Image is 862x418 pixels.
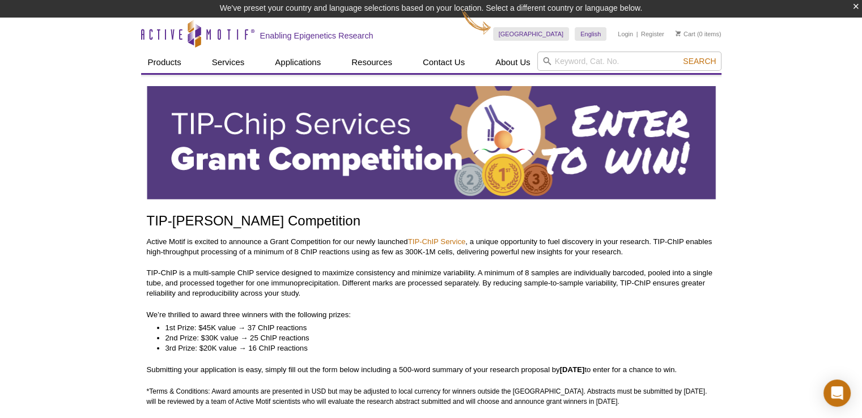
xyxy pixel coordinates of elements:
[683,57,716,66] span: Search
[537,52,721,71] input: Keyword, Cat. No.
[147,365,716,375] p: Submitting your application is easy, simply fill out the form below including a 500-word summary ...
[147,86,716,199] img: Active Motif TIP-ChIP Services Grant Competition
[268,52,328,73] a: Applications
[560,365,585,374] strong: [DATE]
[165,323,704,333] li: 1st Prize: $45K value → 37 ChIP reactions
[205,52,252,73] a: Services
[823,379,851,407] div: Open Intercom Messenger
[676,27,721,41] li: (0 items)
[165,343,704,353] li: 3rd Prize: $20K value → 16 ChIP reactions
[141,52,188,73] a: Products
[676,30,695,38] a: Cart
[165,333,704,343] li: 2nd Prize: $30K value → 25 ChIP reactions
[641,30,664,38] a: Register
[147,310,716,320] p: We’re thrilled to award three winners with the following prizes:
[147,214,716,230] h1: TIP-[PERSON_NAME] Competition
[416,52,472,73] a: Contact Us
[493,27,570,41] a: [GEOGRAPHIC_DATA]
[618,30,633,38] a: Login
[408,237,466,246] a: TIP-ChIP Service
[260,31,373,41] h2: Enabling Epigenetics Research
[636,27,638,41] li: |
[680,56,719,66] button: Search
[147,268,716,298] p: TIP-ChIP is a multi-sample ChIP service designed to maximize consistency and minimize variability...
[147,386,716,407] p: *Terms & Conditions: Award amounts are presented in USD but may be adjusted to local currency for...
[461,8,491,35] img: Change Here
[345,52,399,73] a: Resources
[147,237,716,257] p: Active Motif is excited to announce a Grant Competition for our newly launched , a unique opportu...
[676,31,681,36] img: Your Cart
[489,52,537,73] a: About Us
[575,27,606,41] a: English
